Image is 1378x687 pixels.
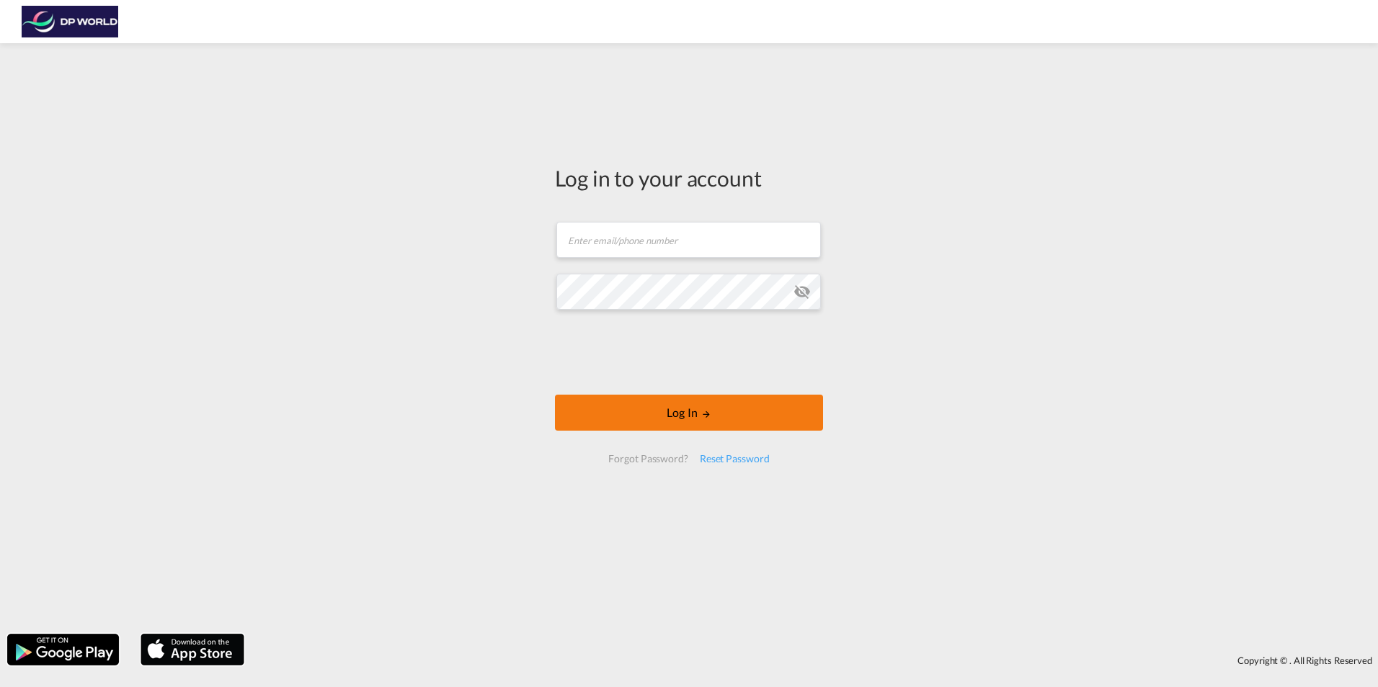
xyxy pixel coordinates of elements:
[555,163,823,193] div: Log in to your account
[794,283,811,300] md-icon: icon-eye-off
[22,6,119,38] img: c08ca190194411f088ed0f3ba295208c.png
[556,222,821,258] input: Enter email/phone number
[555,395,823,431] button: LOGIN
[252,648,1378,673] div: Copyright © . All Rights Reserved
[694,446,775,472] div: Reset Password
[579,324,799,380] iframe: reCAPTCHA
[603,446,693,472] div: Forgot Password?
[6,632,120,667] img: google.png
[139,632,246,667] img: apple.png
